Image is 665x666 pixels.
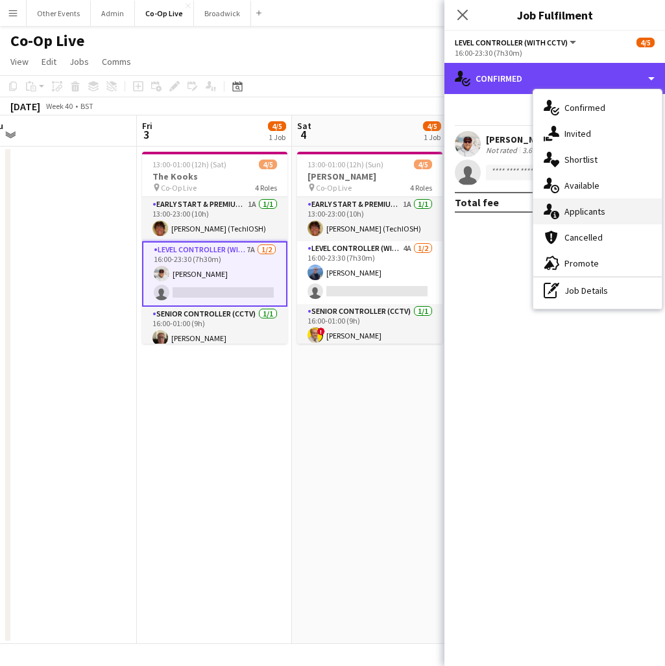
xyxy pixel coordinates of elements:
[142,241,287,307] app-card-role: Level Controller (with CCTV)7A1/216:00-23:30 (7h30m)[PERSON_NAME]
[308,160,383,169] span: 13:00-01:00 (12h) (Sun)
[424,132,441,142] div: 1 Job
[564,257,599,269] span: Promote
[316,183,352,193] span: Co-Op Live
[564,128,591,139] span: Invited
[259,160,277,169] span: 4/5
[414,160,432,169] span: 4/5
[423,121,441,131] span: 4/5
[10,100,40,113] div: [DATE]
[142,197,287,241] app-card-role: Early Start & Premium Controller (with CCTV)1A1/113:00-23:00 (10h)[PERSON_NAME] (TechIOSH)
[36,53,62,70] a: Edit
[564,232,603,243] span: Cancelled
[455,48,655,58] div: 16:00-23:30 (7h30m)
[295,127,311,142] span: 4
[142,171,287,182] h3: The Kooks
[297,241,442,304] app-card-role: Level Controller (with CCTV)4A1/216:00-23:30 (7h30m)[PERSON_NAME]
[42,56,56,67] span: Edit
[97,53,136,70] a: Comms
[102,56,131,67] span: Comms
[444,63,665,94] div: Confirmed
[43,101,75,111] span: Week 40
[142,307,287,351] app-card-role: Senior Controller (CCTV)1/116:00-01:00 (9h)[PERSON_NAME]
[69,56,89,67] span: Jobs
[297,120,311,132] span: Sat
[564,180,599,191] span: Available
[297,152,442,344] app-job-card: 13:00-01:00 (12h) (Sun)4/5[PERSON_NAME] Co-Op Live4 RolesEarly Start & Premium Controller (with C...
[564,154,598,165] span: Shortlist
[564,206,605,217] span: Applicants
[194,1,251,26] button: Broadwick
[486,134,562,145] div: [PERSON_NAME]
[455,196,499,209] div: Total fee
[135,1,194,26] button: Co-Op Live
[10,31,84,51] h1: Co-Op Live
[269,132,285,142] div: 1 Job
[5,53,34,70] a: View
[142,152,287,344] app-job-card: 13:00-01:00 (12h) (Sat)4/5The Kooks Co-Op Live4 RolesEarly Start & Premium Controller (with CCTV)...
[80,101,93,111] div: BST
[455,38,568,47] span: Level Controller (with CCTV)
[161,183,197,193] span: Co-Op Live
[27,1,91,26] button: Other Events
[297,171,442,182] h3: [PERSON_NAME]
[455,38,578,47] button: Level Controller (with CCTV)
[10,56,29,67] span: View
[564,102,605,113] span: Confirmed
[297,304,442,348] app-card-role: Senior Controller (CCTV)1/116:00-01:00 (9h)![PERSON_NAME]
[317,327,325,335] span: !
[636,38,655,47] span: 4/5
[140,127,152,142] span: 3
[268,121,286,131] span: 4/5
[444,6,665,23] h3: Job Fulfilment
[64,53,94,70] a: Jobs
[520,145,547,155] div: 3.68mi
[255,183,277,193] span: 4 Roles
[533,278,662,303] div: Job Details
[410,183,432,193] span: 4 Roles
[152,160,226,169] span: 13:00-01:00 (12h) (Sat)
[297,197,442,241] app-card-role: Early Start & Premium Controller (with CCTV)1A1/113:00-23:00 (10h)[PERSON_NAME] (TechIOSH)
[142,120,152,132] span: Fri
[91,1,135,26] button: Admin
[486,145,520,155] div: Not rated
